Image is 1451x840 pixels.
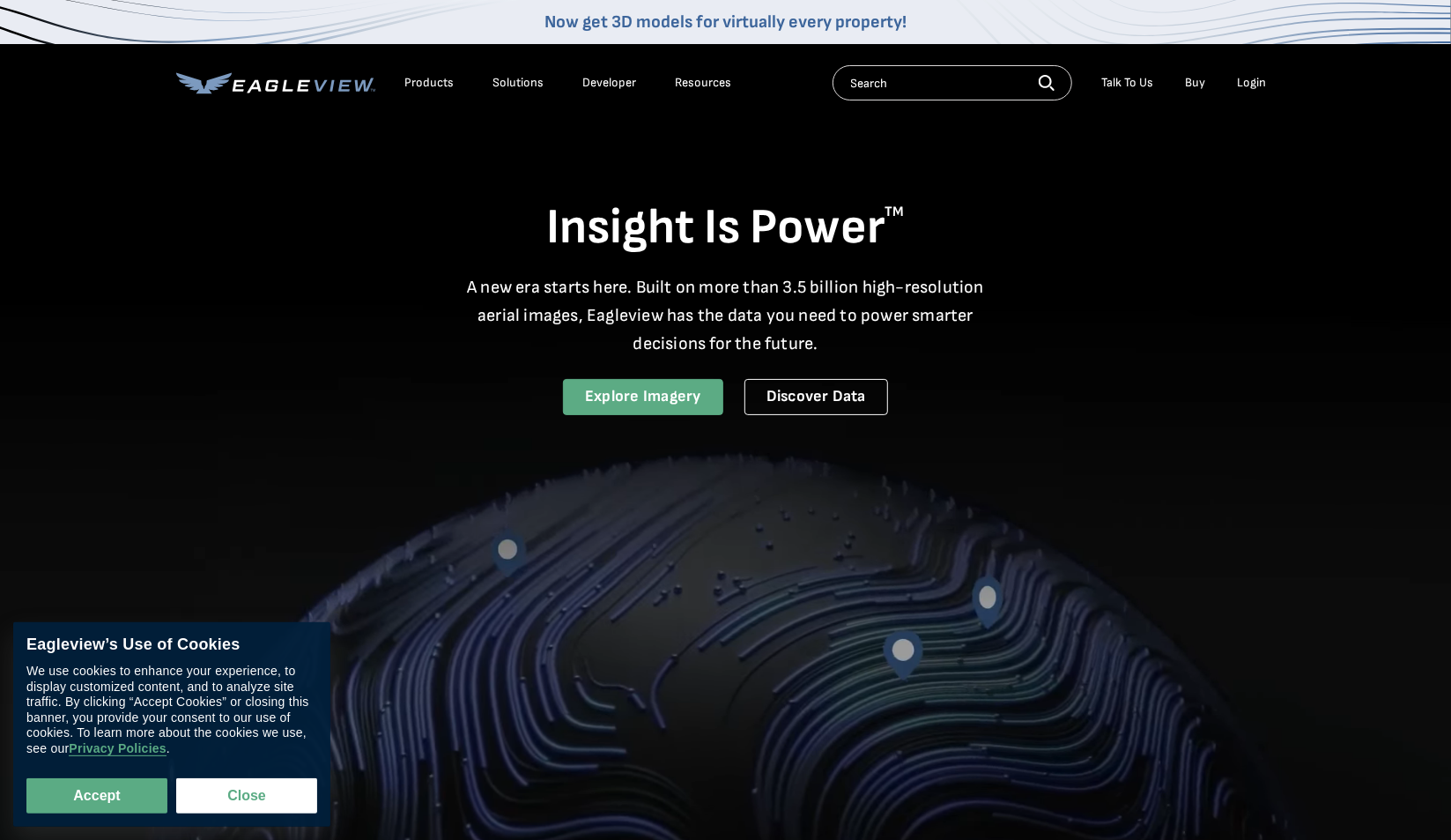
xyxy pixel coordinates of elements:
[885,204,905,220] sup: TM
[493,75,544,91] div: Solutions
[26,636,317,655] div: Eagleview’s Use of Cookies
[26,664,317,756] div: We use cookies to enhance your experience, to display customized content, and to analyze site tra...
[405,75,455,91] div: Products
[176,778,317,814] button: Close
[676,75,732,91] div: Resources
[456,273,996,358] p: A new era starts here. Built on more than 3.5 billion high-resolution aerial images, Eagleview ha...
[544,11,907,33] a: Now get 3D models for virtually every property!
[26,778,167,814] button: Accept
[1186,75,1206,91] a: Buy
[69,741,166,756] a: Privacy Policies
[583,75,637,91] a: Developer
[744,379,888,415] a: Discover Data
[563,379,723,415] a: Explore Imagery
[833,65,1072,100] input: Search
[1238,75,1267,91] div: Login
[1102,75,1154,91] div: Talk To Us
[176,197,1276,259] h1: Insight Is Power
